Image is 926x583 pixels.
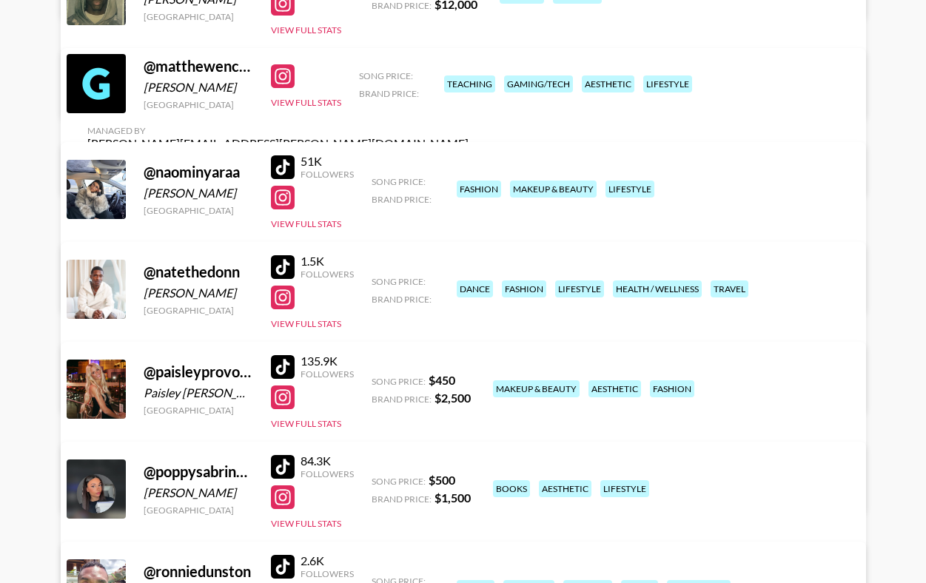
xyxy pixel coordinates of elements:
[271,218,341,229] button: View Full Stats
[372,376,426,387] span: Song Price:
[144,405,253,416] div: [GEOGRAPHIC_DATA]
[144,80,253,95] div: [PERSON_NAME]
[301,269,354,280] div: Followers
[144,186,253,200] div: [PERSON_NAME]
[372,176,426,187] span: Song Price:
[510,181,597,198] div: makeup & beauty
[301,553,354,568] div: 2.6K
[711,280,748,297] div: travel
[144,286,253,300] div: [PERSON_NAME]
[144,505,253,516] div: [GEOGRAPHIC_DATA]
[271,97,341,108] button: View Full Stats
[301,154,354,169] div: 51K
[144,163,253,181] div: @ naominyaraa
[144,562,253,581] div: @ ronniedunston
[301,354,354,368] div: 135.9K
[613,280,702,297] div: health / wellness
[144,363,253,381] div: @ paisleyprovostt
[144,305,253,316] div: [GEOGRAPHIC_DATA]
[359,88,419,99] span: Brand Price:
[600,480,649,497] div: lifestyle
[504,75,573,92] div: gaming/tech
[271,518,341,529] button: View Full Stats
[493,380,580,397] div: makeup & beauty
[372,394,432,405] span: Brand Price:
[588,380,641,397] div: aesthetic
[87,136,469,151] div: [PERSON_NAME][EMAIL_ADDRESS][PERSON_NAME][DOMAIN_NAME]
[650,380,694,397] div: fashion
[372,194,432,205] span: Brand Price:
[301,368,354,380] div: Followers
[144,462,253,481] div: @ poppysabrina_reads
[301,454,354,468] div: 84.3K
[605,181,654,198] div: lifestyle
[372,276,426,287] span: Song Price:
[144,57,253,75] div: @ matthewencina
[301,169,354,180] div: Followers
[271,418,341,429] button: View Full Stats
[435,391,471,405] strong: $ 2,500
[144,263,253,281] div: @ natethedonn
[502,280,546,297] div: fashion
[144,485,253,500] div: [PERSON_NAME]
[144,99,253,110] div: [GEOGRAPHIC_DATA]
[271,318,341,329] button: View Full Stats
[144,205,253,216] div: [GEOGRAPHIC_DATA]
[555,280,604,297] div: lifestyle
[144,11,253,22] div: [GEOGRAPHIC_DATA]
[457,280,493,297] div: dance
[429,473,455,487] strong: $ 500
[493,480,530,497] div: books
[429,373,455,387] strong: $ 450
[87,125,469,136] div: Managed By
[435,491,471,505] strong: $ 1,500
[144,385,253,400] div: Paisley [PERSON_NAME]
[372,294,432,305] span: Brand Price:
[301,254,354,269] div: 1.5K
[372,493,432,505] span: Brand Price:
[301,468,354,479] div: Followers
[444,75,495,92] div: teaching
[539,480,591,497] div: aesthetic
[643,75,692,92] div: lifestyle
[359,70,413,81] span: Song Price:
[301,568,354,579] div: Followers
[582,75,634,92] div: aesthetic
[457,181,501,198] div: fashion
[271,24,341,36] button: View Full Stats
[372,476,426,487] span: Song Price:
